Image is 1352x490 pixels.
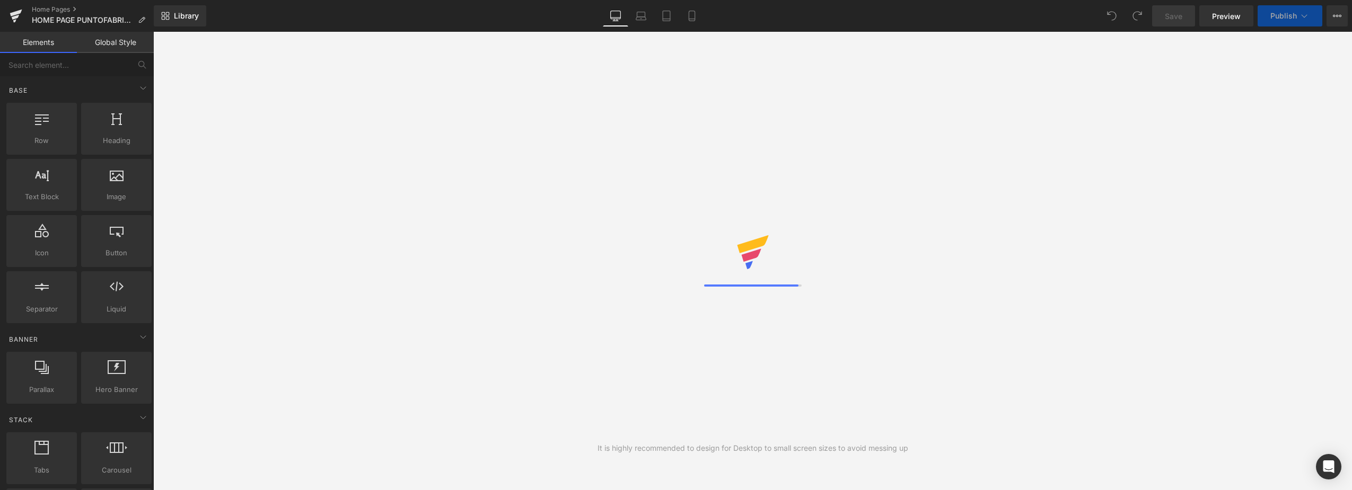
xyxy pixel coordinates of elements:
[77,32,154,53] a: Global Style
[1212,11,1241,22] span: Preview
[1127,5,1148,26] button: Redo
[154,5,206,26] a: New Library
[84,135,148,146] span: Heading
[1165,11,1182,22] span: Save
[603,5,628,26] a: Desktop
[8,85,29,95] span: Base
[1270,12,1297,20] span: Publish
[84,247,148,259] span: Button
[84,191,148,202] span: Image
[1327,5,1348,26] button: More
[84,465,148,476] span: Carousel
[1258,5,1322,26] button: Publish
[10,135,74,146] span: Row
[10,191,74,202] span: Text Block
[598,442,908,454] div: It is highly recommended to design for Desktop to small screen sizes to avoid messing up
[32,5,154,14] a: Home Pages
[8,415,34,425] span: Stack
[1101,5,1122,26] button: Undo
[174,11,199,21] span: Library
[1199,5,1253,26] a: Preview
[32,16,134,24] span: HOME PAGE PUNTOFABRICA
[84,384,148,395] span: Hero Banner
[10,247,74,259] span: Icon
[10,304,74,315] span: Separator
[1316,454,1341,479] div: Open Intercom Messenger
[8,334,39,344] span: Banner
[679,5,705,26] a: Mobile
[10,384,74,395] span: Parallax
[10,465,74,476] span: Tabs
[654,5,679,26] a: Tablet
[84,304,148,315] span: Liquid
[628,5,654,26] a: Laptop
